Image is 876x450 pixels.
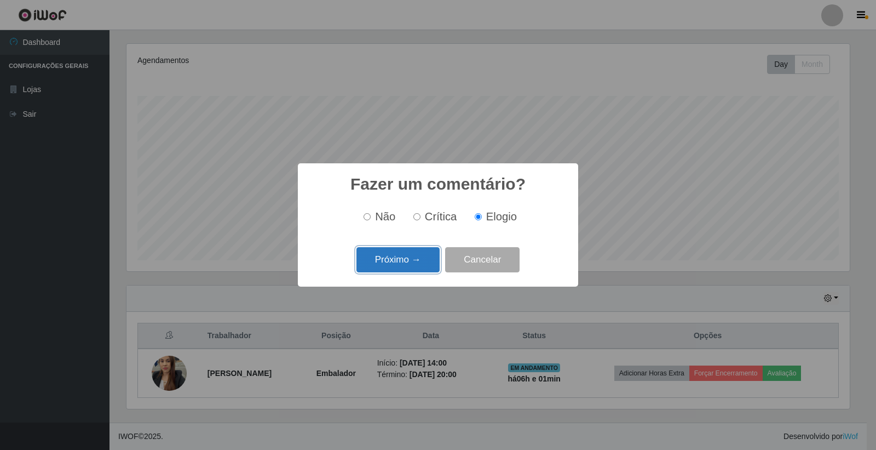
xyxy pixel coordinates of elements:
[486,210,517,223] span: Elogio
[375,210,395,223] span: Não
[413,213,420,220] input: Crítica
[356,247,440,273] button: Próximo →
[445,247,520,273] button: Cancelar
[364,213,371,220] input: Não
[475,213,482,220] input: Elogio
[425,210,457,223] span: Crítica
[350,174,526,194] h2: Fazer um comentário?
